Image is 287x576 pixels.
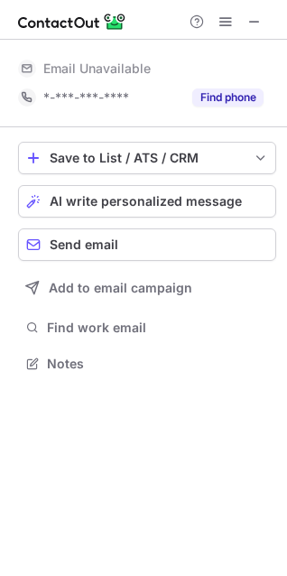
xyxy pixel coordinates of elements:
button: Add to email campaign [18,272,276,304]
button: Reveal Button [192,88,264,107]
span: Find work email [47,320,269,336]
button: Find work email [18,315,276,340]
span: Add to email campaign [49,281,192,295]
span: AI write personalized message [50,194,242,209]
button: AI write personalized message [18,185,276,218]
button: Send email [18,228,276,261]
span: Notes [47,356,269,372]
button: save-profile-one-click [18,142,276,174]
span: Send email [50,237,118,252]
button: Notes [18,351,276,376]
span: Email Unavailable [43,60,151,77]
div: Save to List / ATS / CRM [50,151,245,165]
img: ContactOut v5.3.10 [18,11,126,33]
